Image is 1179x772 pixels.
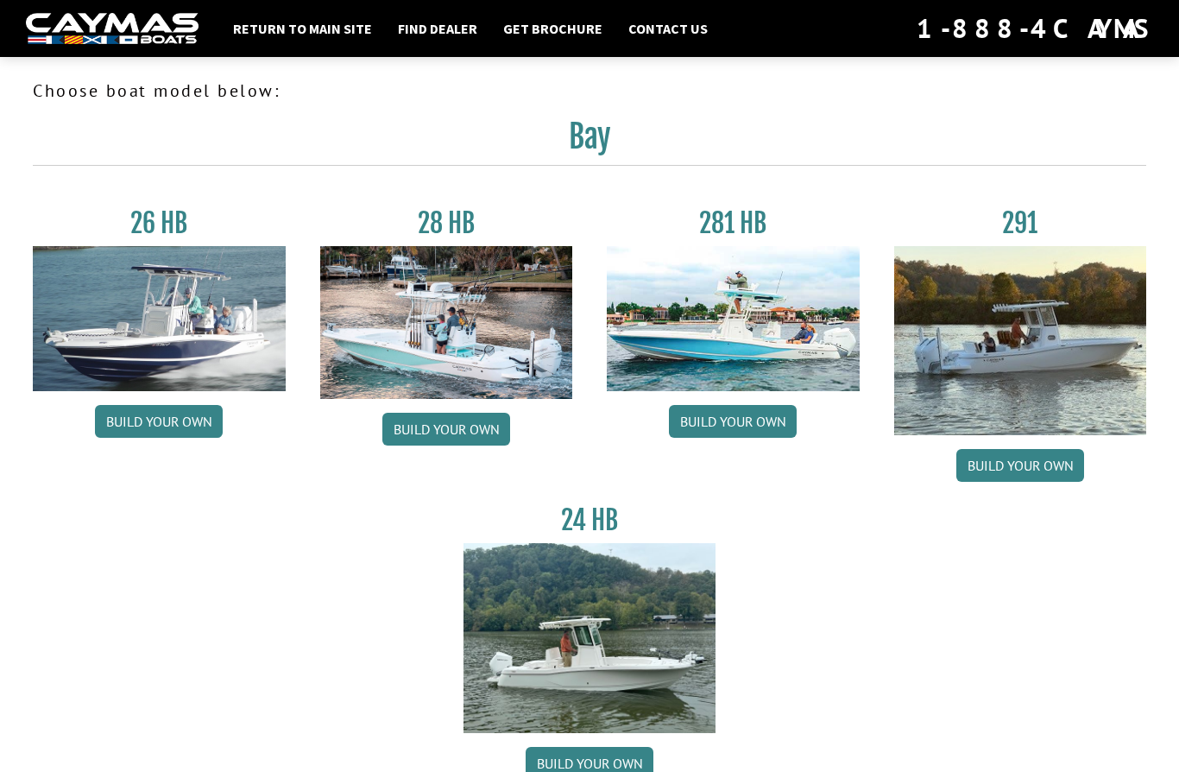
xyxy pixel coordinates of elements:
[894,246,1147,435] img: 291_Thumbnail.jpg
[495,17,611,40] a: Get Brochure
[607,246,860,391] img: 28-hb-twin.jpg
[463,543,716,732] img: 24_HB_thumbnail.jpg
[917,9,1153,47] div: 1-888-4CAYMAS
[669,405,797,438] a: Build your own
[956,449,1084,482] a: Build your own
[33,246,286,391] img: 26_new_photo_resized.jpg
[894,207,1147,239] h3: 291
[389,17,486,40] a: Find Dealer
[382,413,510,446] a: Build your own
[224,17,381,40] a: Return to main site
[620,17,716,40] a: Contact Us
[607,207,860,239] h3: 281 HB
[320,207,573,239] h3: 28 HB
[26,13,199,45] img: white-logo-c9c8dbefe5ff5ceceb0f0178aa75bf4bb51f6bca0971e226c86eb53dfe498488.png
[33,207,286,239] h3: 26 HB
[33,78,1146,104] p: Choose boat model below:
[320,246,573,399] img: 28_hb_thumbnail_for_caymas_connect.jpg
[33,117,1146,166] h2: Bay
[95,405,223,438] a: Build your own
[463,504,716,536] h3: 24 HB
